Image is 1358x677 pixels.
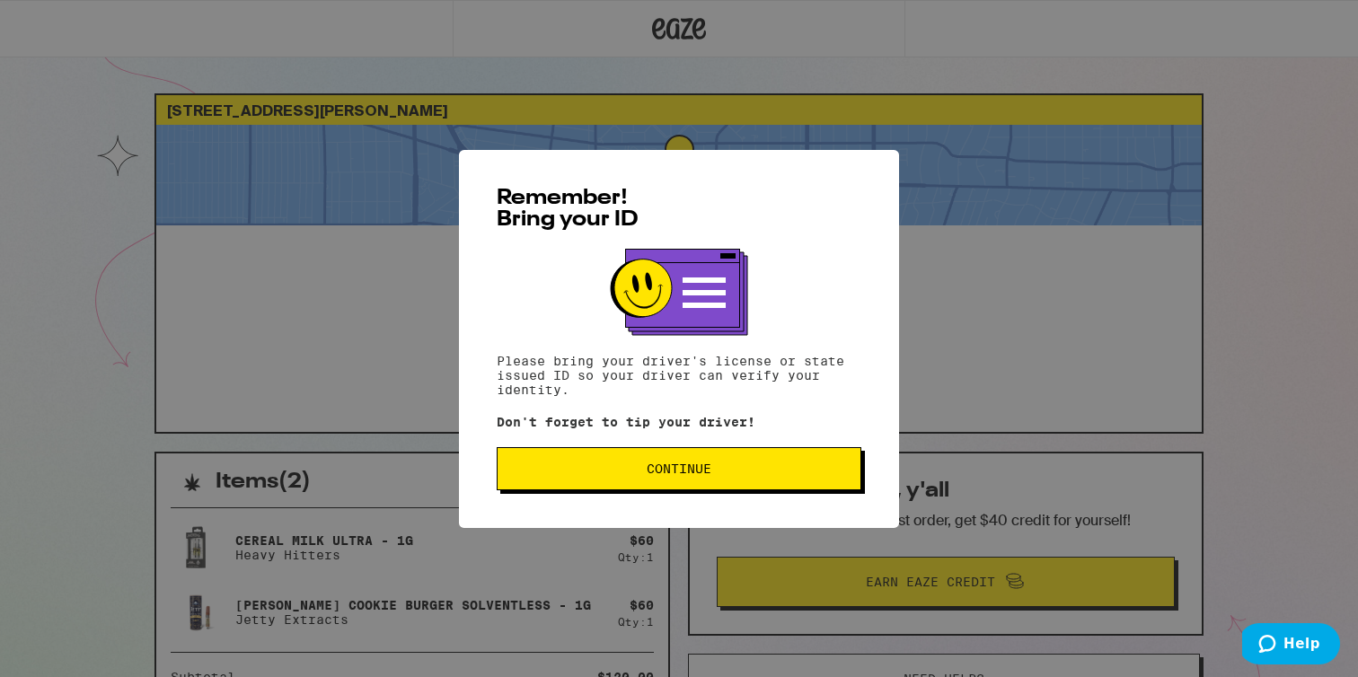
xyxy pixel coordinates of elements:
button: Continue [497,447,861,490]
span: Continue [647,462,711,475]
span: Remember! Bring your ID [497,188,639,231]
iframe: Opens a widget where you can find more information [1242,623,1340,668]
p: Don't forget to tip your driver! [497,415,861,429]
p: Please bring your driver's license or state issued ID so your driver can verify your identity. [497,354,861,397]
